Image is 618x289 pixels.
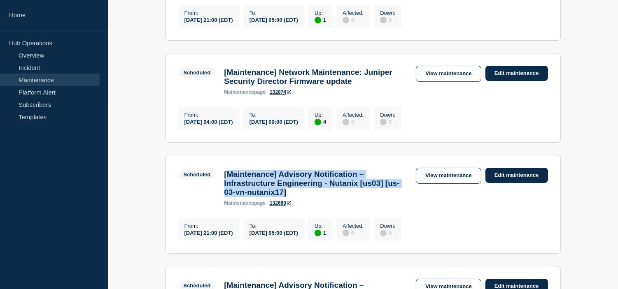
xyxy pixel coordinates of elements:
div: Scheduled [184,171,211,178]
div: [DATE] 05:00 (EDT) [250,16,298,23]
p: Up : [315,223,326,229]
p: Up : [315,10,326,16]
a: View maintenance [416,66,481,82]
div: 1 [315,229,326,236]
div: 0 [380,118,395,125]
p: To : [250,10,298,16]
p: From : [184,112,233,118]
div: Scheduled [184,69,211,76]
div: [DATE] 21:00 (EDT) [184,16,233,23]
div: up [315,230,321,236]
div: 0 [343,118,364,125]
a: Edit maintenance [485,168,548,183]
span: maintenance [224,200,254,206]
a: 132660 [270,200,291,206]
div: disabled [380,230,387,236]
div: [DATE] 04:00 (EDT) [184,118,233,125]
a: 132874 [270,89,291,95]
div: 0 [380,229,395,236]
span: maintenance [224,89,254,95]
p: Up : [315,112,326,118]
h3: [Maintenance] Network Maintenance: Juniper Security Director Firmware update [224,68,408,86]
div: 0 [380,16,395,23]
p: Down : [380,10,395,16]
p: Down : [380,223,395,229]
div: up [315,17,321,23]
div: [DATE] 05:00 (EDT) [250,229,298,236]
div: [DATE] 09:00 (EDT) [250,118,298,125]
div: [DATE] 21:00 (EDT) [184,229,233,236]
div: disabled [343,230,349,236]
a: Edit maintenance [485,66,548,81]
p: Affected : [343,112,364,118]
p: To : [250,112,298,118]
div: disabled [343,17,349,23]
div: 0 [343,16,364,23]
div: 1 [315,16,326,23]
p: To : [250,223,298,229]
div: up [315,119,321,125]
p: Affected : [343,10,364,16]
p: page [224,200,266,206]
p: Down : [380,112,395,118]
div: disabled [343,119,349,125]
div: 0 [343,229,364,236]
p: From : [184,223,233,229]
p: page [224,89,266,95]
h3: [Maintenance] Advisory Notification – Infrastructure Engineering - Nutanix [us03] [us-03-vn-nutan... [224,170,408,197]
div: 4 [315,118,326,125]
a: View maintenance [416,168,481,184]
div: Scheduled [184,282,211,289]
div: disabled [380,17,387,23]
div: disabled [380,119,387,125]
p: From : [184,10,233,16]
p: Affected : [343,223,364,229]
